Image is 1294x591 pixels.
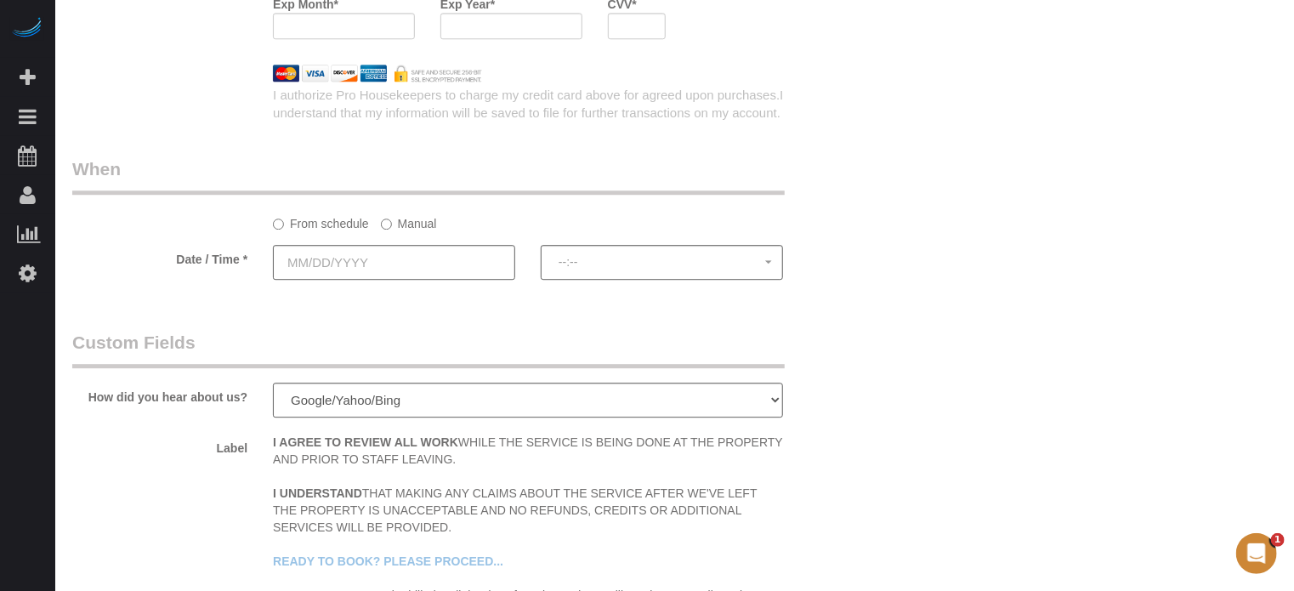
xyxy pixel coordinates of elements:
[273,486,362,500] strong: I UNDERSTAND
[1236,533,1277,574] iframe: Intercom live chat
[60,245,260,268] label: Date / Time *
[10,17,44,41] img: Automaid Logo
[72,156,785,195] legend: When
[72,330,785,368] legend: Custom Fields
[273,435,458,449] strong: I AGREE TO REVIEW ALL WORK
[260,86,862,122] div: I authorize Pro Housekeepers to charge my credit card above for agreed upon purchases.
[1271,533,1285,547] span: 1
[381,219,392,230] input: Manual
[381,209,437,232] label: Manual
[541,245,783,280] button: --:--
[273,554,503,568] span: READY TO BOOK? PLEASE PROCEED...
[273,209,369,232] label: From schedule
[260,65,495,82] img: credit cards
[559,255,765,269] span: --:--
[60,383,260,406] label: How did you hear about us?
[60,434,260,457] label: Label
[273,245,515,280] input: MM/DD/YYYY
[273,219,284,230] input: From schedule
